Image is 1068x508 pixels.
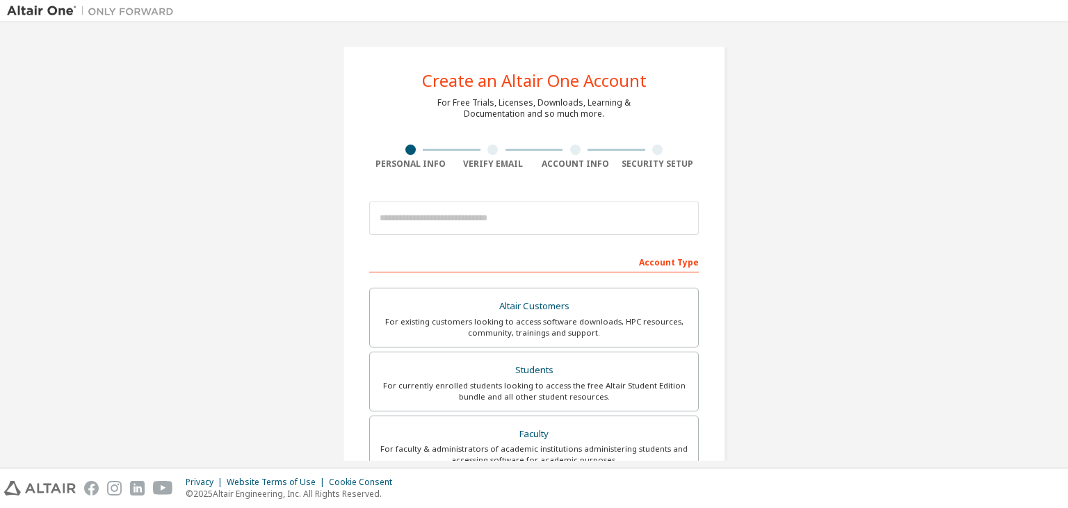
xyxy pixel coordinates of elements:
div: Faculty [378,425,690,444]
div: For currently enrolled students looking to access the free Altair Student Edition bundle and all ... [378,380,690,402]
img: facebook.svg [84,481,99,495]
div: Altair Customers [378,297,690,316]
div: Website Terms of Use [227,477,329,488]
div: Students [378,361,690,380]
div: For faculty & administrators of academic institutions administering students and accessing softwa... [378,443,690,466]
img: instagram.svg [107,481,122,495]
div: For Free Trials, Licenses, Downloads, Learning & Documentation and so much more. [437,97,631,120]
div: Privacy [186,477,227,488]
img: altair_logo.svg [4,481,76,495]
div: Cookie Consent [329,477,400,488]
div: Personal Info [369,158,452,170]
div: Verify Email [452,158,535,170]
div: Security Setup [617,158,699,170]
div: Account Type [369,250,699,272]
img: Altair One [7,4,181,18]
div: For existing customers looking to access software downloads, HPC resources, community, trainings ... [378,316,690,338]
img: linkedin.svg [130,481,145,495]
div: Account Info [534,158,617,170]
p: © 2025 Altair Engineering, Inc. All Rights Reserved. [186,488,400,500]
img: youtube.svg [153,481,173,495]
div: Create an Altair One Account [422,72,647,89]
